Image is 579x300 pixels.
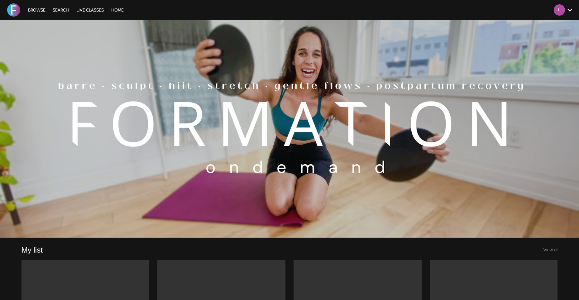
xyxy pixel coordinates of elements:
a: Search [50,7,72,13]
a: Browse [25,7,49,13]
nav: Primary [25,7,127,13]
a: View all [543,247,558,252]
a: HOME [108,7,127,13]
a: My list [22,245,43,255]
img: FORMATION [7,3,20,17]
a: LIVE CLASSES [73,7,107,13]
